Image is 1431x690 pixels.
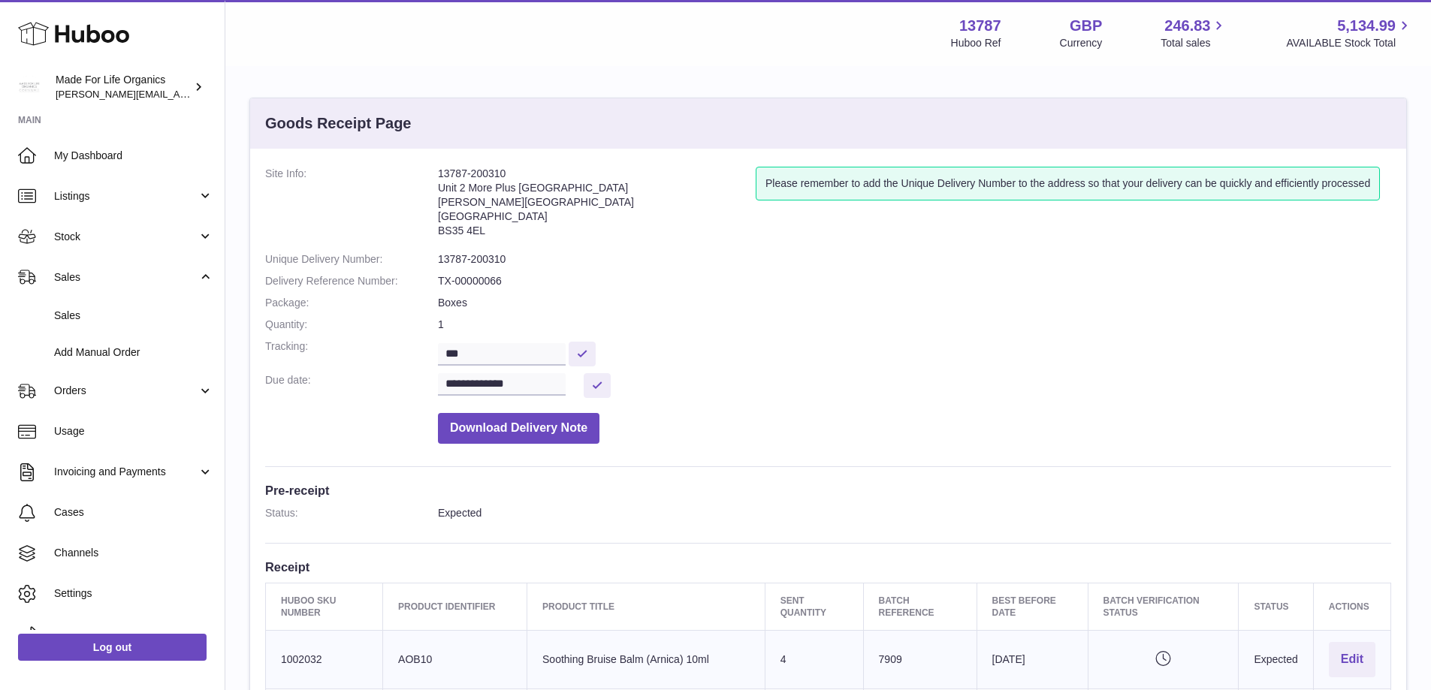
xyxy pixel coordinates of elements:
[977,583,1088,630] th: Best Before Date
[438,318,1391,332] dd: 1
[54,586,213,601] span: Settings
[54,149,213,163] span: My Dashboard
[959,16,1001,36] strong: 13787
[265,274,438,288] dt: Delivery Reference Number:
[1161,16,1227,50] a: 246.83 Total sales
[1239,631,1313,689] td: Expected
[863,583,977,630] th: Batch Reference
[438,167,756,245] address: 13787-200310 Unit 2 More Plus [GEOGRAPHIC_DATA] [PERSON_NAME][GEOGRAPHIC_DATA] [GEOGRAPHIC_DATA] ...
[18,76,41,98] img: geoff.winwood@madeforlifeorganics.com
[1286,36,1413,50] span: AVAILABLE Stock Total
[1164,16,1210,36] span: 246.83
[54,230,198,244] span: Stock
[438,506,1391,520] dd: Expected
[265,339,438,366] dt: Tracking:
[54,424,213,438] span: Usage
[438,252,1391,267] dd: 13787-200310
[54,309,213,323] span: Sales
[951,36,1001,50] div: Huboo Ref
[54,505,213,520] span: Cases
[54,546,213,560] span: Channels
[266,631,383,689] td: 1002032
[54,189,198,203] span: Listings
[1070,16,1102,36] strong: GBP
[1337,16,1396,36] span: 5,134.99
[265,506,438,520] dt: Status:
[265,482,1391,499] h3: Pre-receipt
[1239,583,1313,630] th: Status
[265,252,438,267] dt: Unique Delivery Number:
[527,631,765,689] td: Soothing Bruise Balm (Arnica) 10ml
[54,270,198,285] span: Sales
[765,631,863,689] td: 4
[1088,583,1239,630] th: Batch Verification Status
[1161,36,1227,50] span: Total sales
[383,631,527,689] td: AOB10
[265,113,412,134] h3: Goods Receipt Page
[863,631,977,689] td: 7909
[54,465,198,479] span: Invoicing and Payments
[527,583,765,630] th: Product title
[266,583,383,630] th: Huboo SKU Number
[54,627,213,641] span: Returns
[265,373,438,398] dt: Due date:
[438,296,1391,310] dd: Boxes
[56,73,191,101] div: Made For Life Organics
[1313,583,1390,630] th: Actions
[1329,642,1375,677] button: Edit
[265,296,438,310] dt: Package:
[56,88,382,100] span: [PERSON_NAME][EMAIL_ADDRESS][PERSON_NAME][DOMAIN_NAME]
[383,583,527,630] th: Product Identifier
[54,384,198,398] span: Orders
[765,583,863,630] th: Sent Quantity
[1286,16,1413,50] a: 5,134.99 AVAILABLE Stock Total
[438,413,599,444] button: Download Delivery Note
[1060,36,1103,50] div: Currency
[977,631,1088,689] td: [DATE]
[756,167,1380,200] div: Please remember to add the Unique Delivery Number to the address so that your delivery can be qui...
[265,559,1391,575] h3: Receipt
[265,167,438,245] dt: Site Info:
[265,318,438,332] dt: Quantity:
[438,274,1391,288] dd: TX-00000066
[18,634,207,661] a: Log out
[54,345,213,360] span: Add Manual Order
